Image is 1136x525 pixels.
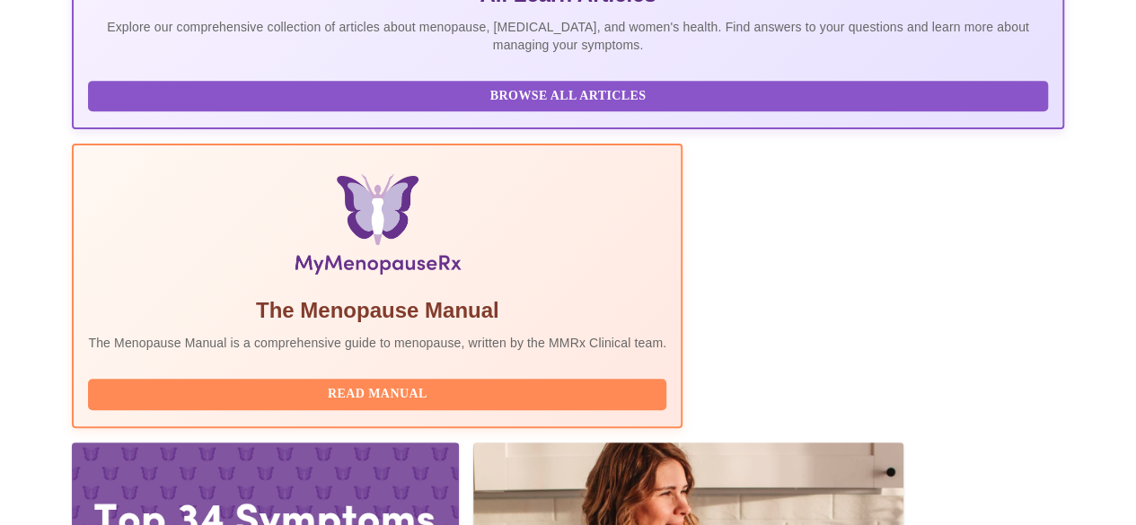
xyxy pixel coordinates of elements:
[88,334,666,352] p: The Menopause Manual is a comprehensive guide to menopause, written by the MMRx Clinical team.
[88,87,1052,102] a: Browse All Articles
[88,18,1047,54] p: Explore our comprehensive collection of articles about menopause, [MEDICAL_DATA], and women's hea...
[88,379,666,410] button: Read Manual
[88,81,1047,112] button: Browse All Articles
[106,85,1029,108] span: Browse All Articles
[88,296,666,325] h5: The Menopause Manual
[88,385,671,400] a: Read Manual
[181,174,575,282] img: Menopause Manual
[106,383,648,406] span: Read Manual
